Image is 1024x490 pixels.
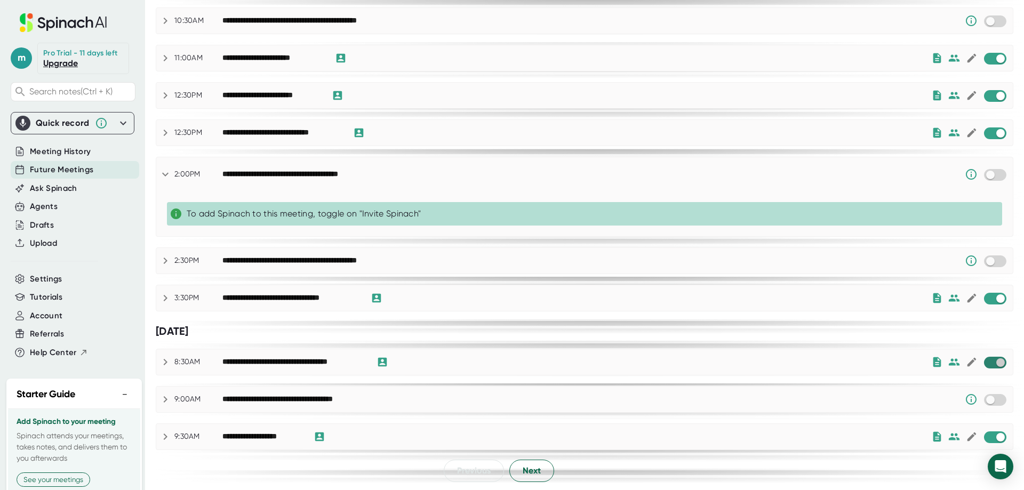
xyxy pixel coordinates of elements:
button: See your meetings [17,472,90,487]
div: 12:30PM [174,91,222,100]
div: 9:00AM [174,395,222,404]
div: 2:30PM [174,256,222,266]
a: Upgrade [43,58,78,68]
div: 10:30AM [174,16,222,26]
span: Search notes (Ctrl + K) [29,86,113,97]
button: Future Meetings [30,164,93,176]
span: Next [523,464,541,477]
h3: Add Spinach to your meeting [17,417,132,426]
p: Spinach attends your meetings, takes notes, and delivers them to you afterwards [17,430,132,464]
div: 9:30AM [174,432,222,441]
div: 12:30PM [174,128,222,138]
span: m [11,47,32,69]
button: Help Center [30,347,88,359]
button: Ask Spinach [30,182,77,195]
button: Referrals [30,328,64,340]
svg: Someone has manually disabled Spinach from this meeting. [965,168,978,181]
span: Previous [457,464,491,477]
div: To add Spinach to this meeting, toggle on "Invite Spinach" [187,208,998,219]
svg: Someone has manually disabled Spinach from this meeting. [965,14,978,27]
button: Tutorials [30,291,62,303]
h2: Starter Guide [17,387,75,401]
div: 3:30PM [174,293,222,303]
svg: Someone has manually disabled Spinach from this meeting. [965,254,978,267]
div: 11:00AM [174,53,222,63]
div: [DATE] [156,325,1013,338]
button: Agents [30,200,58,213]
button: Account [30,310,62,322]
div: Quick record [36,118,90,128]
span: Help Center [30,347,77,359]
button: Drafts [30,219,54,231]
button: Next [509,460,554,482]
div: Quick record [15,113,130,134]
button: Meeting History [30,146,91,158]
div: Open Intercom Messenger [988,454,1013,479]
svg: Someone has manually disabled Spinach from this meeting. [965,393,978,406]
div: Pro Trial - 11 days left [43,49,117,58]
button: − [118,387,132,402]
button: Previous [444,460,504,482]
button: Settings [30,273,62,285]
div: 8:30AM [174,357,222,367]
div: 2:00PM [174,170,222,179]
button: Upload [30,237,57,250]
